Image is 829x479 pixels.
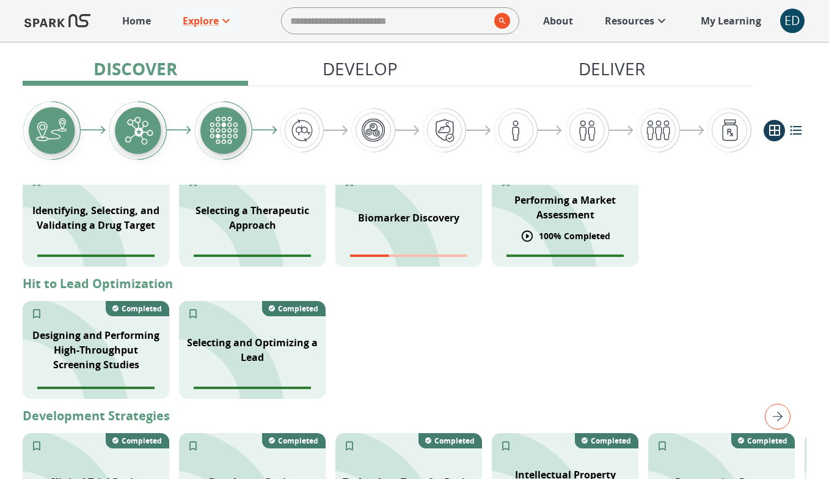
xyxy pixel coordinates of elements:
[177,7,239,34] a: Explore
[695,7,768,34] a: My Learning
[116,7,157,34] a: Home
[780,9,805,33] button: account of current user
[680,125,704,136] img: arrow-right
[31,308,43,320] svg: Add to My Learning
[539,229,610,242] p: 100 % Completed
[122,436,162,446] p: Completed
[785,120,806,141] button: list view
[579,56,645,81] p: Deliver
[760,399,791,434] button: right
[780,9,805,33] div: ED
[194,387,311,389] span: Module completion progress of user
[23,101,751,160] div: Graphic showing the progression through the Discover, Develop, and Deliver pipeline, highlighting...
[324,125,348,136] img: arrow-right
[23,169,169,267] div: Dart hitting bullseye
[278,303,318,314] p: Completed
[23,407,806,425] p: Development Strategies
[122,303,162,314] p: Completed
[194,254,311,257] span: Module completion progress of user
[499,193,631,222] p: Performing a Market Assessment
[609,125,634,136] img: arrow-right
[31,440,43,452] svg: Add to My Learning
[500,440,512,452] svg: Add to My Learning
[538,125,562,136] img: arrow-right
[335,169,482,267] div: SPARK NS branding pattern
[24,6,90,35] img: Logo of SPARK at Stanford
[591,436,631,446] p: Completed
[179,169,326,267] div: Spark NS branding pattern
[37,254,155,257] span: Module completion progress of user
[543,13,573,28] p: About
[37,387,155,389] span: Module completion progress of user
[186,203,318,232] p: Selecting a Therapeutic Approach
[23,301,169,399] div: SPARK NS branding pattern
[93,56,177,81] p: Discover
[343,440,356,452] svg: Add to My Learning
[395,125,420,136] img: arrow-right
[466,125,491,136] img: arrow-right
[764,120,785,141] button: grid view
[278,436,318,446] p: Completed
[252,126,277,135] img: arrow-right
[537,7,579,34] a: About
[506,254,624,257] span: Module completion progress of user
[605,13,654,28] p: Resources
[434,436,475,446] p: Completed
[701,13,761,28] p: My Learning
[167,126,191,135] img: arrow-right
[489,8,510,34] button: search
[350,254,467,257] span: Module completion progress of user
[122,13,151,28] p: Home
[358,210,459,225] p: Biomarker Discovery
[30,203,162,232] p: Identifying, Selecting, and Validating a Drug Target
[23,275,806,293] p: Hit to Lead Optimization
[323,56,398,81] p: Develop
[492,169,638,267] div: SPARK NS branding pattern
[186,335,318,365] p: Selecting and Optimizing a Lead
[30,328,162,372] p: Designing and Performing High-Throughput Screening Studies
[599,7,675,34] a: Resources
[747,436,787,446] p: Completed
[656,440,668,452] svg: Add to My Learning
[187,440,199,452] svg: Add to My Learning
[183,13,219,28] p: Explore
[179,301,326,399] div: SPARK NS branding pattern
[81,126,105,135] img: arrow-right
[187,308,199,320] svg: Add to My Learning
